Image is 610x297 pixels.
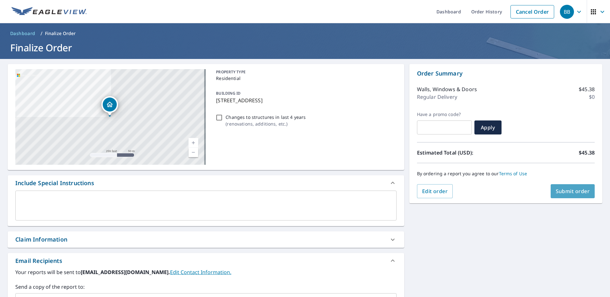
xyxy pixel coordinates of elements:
[8,28,602,39] nav: breadcrumb
[216,91,241,96] p: BUILDING ID
[8,41,602,54] h1: Finalize Order
[15,235,67,244] div: Claim Information
[556,188,590,195] span: Submit order
[15,283,397,291] label: Send a copy of the report to:
[8,175,404,191] div: Include Special Instructions
[417,85,477,93] p: Walls, Windows & Doors
[474,120,502,134] button: Apply
[45,30,76,37] p: Finalize Order
[417,93,457,101] p: Regular Delivery
[8,28,38,39] a: Dashboard
[216,97,394,104] p: [STREET_ADDRESS]
[417,171,595,177] p: By ordering a report you agree to our
[189,148,198,157] a: Current Level 17, Zoom Out
[422,188,448,195] span: Edit order
[417,184,453,198] button: Edit order
[579,149,595,156] p: $45.38
[226,120,306,127] p: ( renovations, additions, etc. )
[8,231,404,248] div: Claim Information
[499,170,527,177] a: Terms of Use
[41,30,42,37] li: /
[417,112,472,117] label: Have a promo code?
[417,69,595,78] p: Order Summary
[417,149,506,156] p: Estimated Total (USD):
[216,75,394,82] p: Residential
[101,96,118,116] div: Dropped pin, building 1, Residential property, 74 S 17th St Terre Haute, IN 47807
[8,253,404,268] div: Email Recipients
[216,69,394,75] p: PROPERTY TYPE
[579,85,595,93] p: $45.38
[15,179,94,187] div: Include Special Instructions
[189,138,198,148] a: Current Level 17, Zoom In
[170,269,231,276] a: EditContactInfo
[11,7,87,17] img: EV Logo
[81,269,170,276] b: [EMAIL_ADDRESS][DOMAIN_NAME].
[15,257,62,265] div: Email Recipients
[15,268,397,276] label: Your reports will be sent to
[226,114,306,120] p: Changes to structures in last 4 years
[551,184,595,198] button: Submit order
[510,5,554,18] a: Cancel Order
[560,5,574,19] div: BB
[589,93,595,101] p: $0
[10,30,35,37] span: Dashboard
[480,124,496,131] span: Apply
